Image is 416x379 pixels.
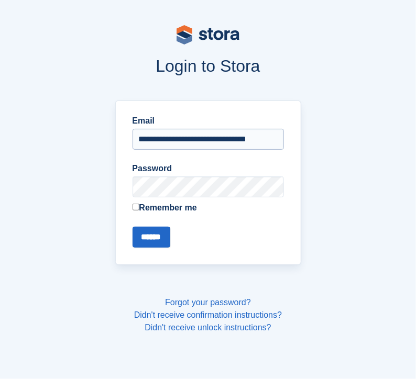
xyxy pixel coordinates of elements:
[133,162,284,175] label: Password
[133,115,284,127] label: Email
[133,204,139,210] input: Remember me
[165,298,251,307] a: Forgot your password?
[177,25,239,44] img: stora-logo-53a41332b3708ae10de48c4981b4e9114cc0af31d8433b30ea865607fb682f29.svg
[134,310,282,319] a: Didn't receive confirmation instructions?
[145,323,271,332] a: Didn't receive unlock instructions?
[133,202,284,214] label: Remember me
[16,57,400,75] h1: Login to Stora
